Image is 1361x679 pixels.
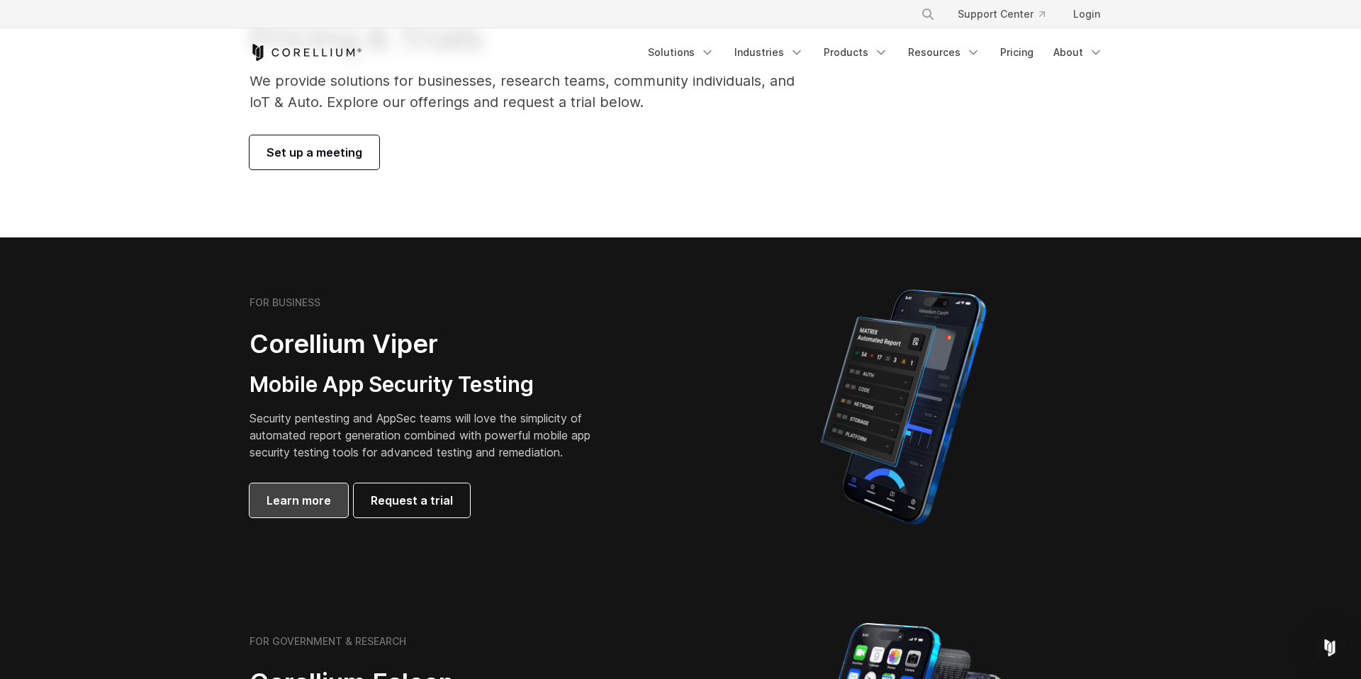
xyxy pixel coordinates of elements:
[250,483,348,517] a: Learn more
[639,40,1111,65] div: Navigation Menu
[371,492,453,509] span: Request a trial
[250,44,362,61] a: Corellium Home
[267,144,362,161] span: Set up a meeting
[639,40,723,65] a: Solutions
[992,40,1042,65] a: Pricing
[1045,40,1111,65] a: About
[250,328,612,360] h2: Corellium Viper
[797,283,1010,531] img: Corellium MATRIX automated report on iPhone showing app vulnerability test results across securit...
[250,635,406,648] h6: FOR GOVERNMENT & RESEARCH
[915,1,941,27] button: Search
[354,483,470,517] a: Request a trial
[900,40,989,65] a: Resources
[250,296,320,309] h6: FOR BUSINESS
[815,40,897,65] a: Products
[267,492,331,509] span: Learn more
[726,40,812,65] a: Industries
[1313,631,1347,665] div: Open Intercom Messenger
[250,371,612,398] h3: Mobile App Security Testing
[1062,1,1111,27] a: Login
[946,1,1056,27] a: Support Center
[250,135,379,169] a: Set up a meeting
[250,410,612,461] p: Security pentesting and AppSec teams will love the simplicity of automated report generation comb...
[904,1,1111,27] div: Navigation Menu
[250,70,814,113] p: We provide solutions for businesses, research teams, community individuals, and IoT & Auto. Explo...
